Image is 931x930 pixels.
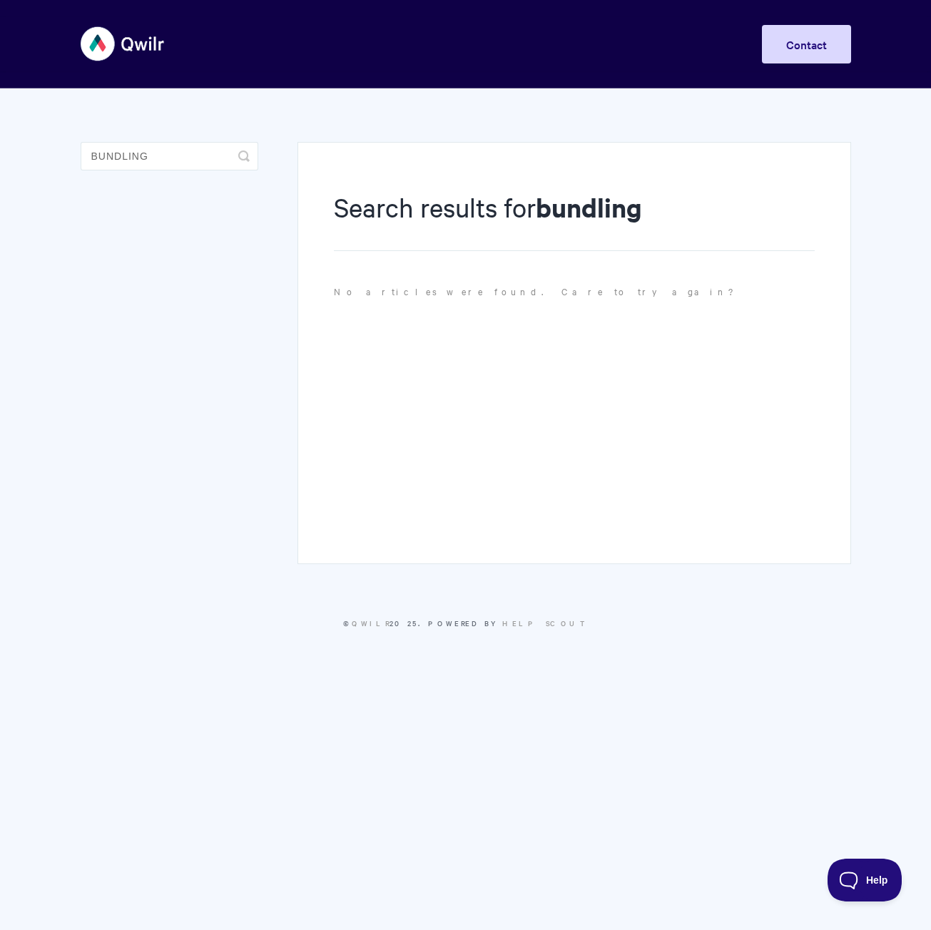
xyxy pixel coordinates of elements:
[334,284,814,300] p: No articles were found. Care to try again?
[352,618,390,628] a: Qwilr
[81,617,851,630] p: © 2025.
[762,25,851,63] a: Contact
[81,17,166,71] img: Qwilr Help Center
[81,142,258,170] input: Search
[828,859,902,901] iframe: Toggle Customer Support
[502,618,589,628] a: Help Scout
[334,189,814,251] h1: Search results for
[536,190,642,225] strong: bundling
[428,618,589,628] span: Powered by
